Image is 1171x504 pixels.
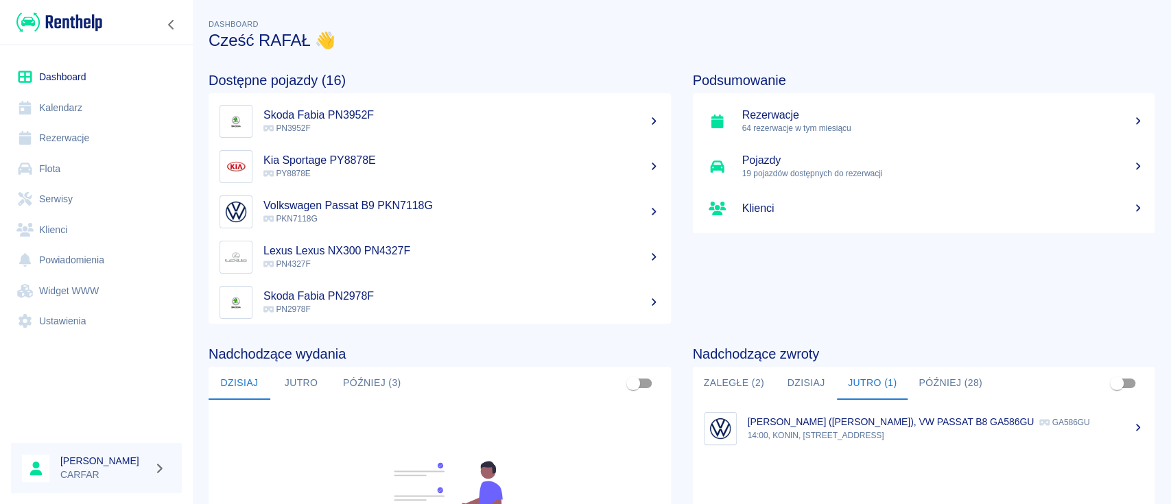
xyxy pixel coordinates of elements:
[11,276,182,307] a: Widget WWW
[209,280,671,325] a: ImageSkoda Fabia PN2978F PN2978F
[209,99,671,144] a: ImageSkoda Fabia PN3952F PN3952F
[693,367,775,400] button: Zaległe (2)
[11,306,182,337] a: Ustawienia
[209,235,671,280] a: ImageLexus Lexus NX300 PN4327F PN4327F
[693,99,1155,144] a: Rezerwacje64 rezerwacje w tym miesiącu
[11,11,102,34] a: Renthelp logo
[775,367,837,400] button: Dzisiaj
[908,367,993,400] button: Później (28)
[209,72,671,88] h4: Dostępne pojazdy (16)
[11,154,182,184] a: Flota
[620,370,646,396] span: Pokaż przypisane tylko do mnie
[223,199,249,225] img: Image
[11,184,182,215] a: Serwisy
[263,214,318,224] span: PKN7118G
[263,123,311,133] span: PN3952F
[693,405,1155,451] a: Image[PERSON_NAME] ([PERSON_NAME]), VW PASSAT B8 GA586GU GA586GU14:00, KONIN, [STREET_ADDRESS]
[209,346,671,362] h4: Nadchodzące wydania
[16,11,102,34] img: Renthelp logo
[60,454,148,468] h6: [PERSON_NAME]
[223,108,249,134] img: Image
[693,346,1155,362] h4: Nadchodzące zwroty
[742,154,1144,167] h5: Pojazdy
[263,108,660,122] h5: Skoda Fabia PN3952F
[748,416,1034,427] p: [PERSON_NAME] ([PERSON_NAME]), VW PASSAT B8 GA586GU
[209,189,671,235] a: ImageVolkswagen Passat B9 PKN7118G PKN7118G
[209,20,259,28] span: Dashboard
[1104,370,1130,396] span: Pokaż przypisane tylko do mnie
[742,202,1144,215] h5: Klienci
[742,122,1144,134] p: 64 rezerwacje w tym miesiącu
[161,16,182,34] button: Zwiń nawigację
[693,72,1155,88] h4: Podsumowanie
[263,244,660,258] h5: Lexus Lexus NX300 PN4327F
[223,154,249,180] img: Image
[263,169,311,178] span: PY8878E
[223,244,249,270] img: Image
[209,31,1155,50] h3: Cześć RAFAŁ 👋
[1039,418,1089,427] p: GA586GU
[209,144,671,189] a: ImageKia Sportage PY8878E PY8878E
[263,304,311,314] span: PN2978F
[693,144,1155,189] a: Pojazdy19 pojazdów dostępnych do rezerwacji
[209,367,270,400] button: Dzisiaj
[223,289,249,315] img: Image
[693,189,1155,228] a: Klienci
[263,154,660,167] h5: Kia Sportage PY8878E
[11,123,182,154] a: Rezerwacje
[742,108,1144,122] h5: Rezerwacje
[11,93,182,123] a: Kalendarz
[263,259,311,269] span: PN4327F
[748,429,1144,442] p: 14:00, KONIN, [STREET_ADDRESS]
[60,468,148,482] p: CARFAR
[11,62,182,93] a: Dashboard
[742,167,1144,180] p: 19 pojazdów dostępnych do rezerwacji
[11,245,182,276] a: Powiadomienia
[270,367,332,400] button: Jutro
[837,367,908,400] button: Jutro (1)
[707,416,733,442] img: Image
[11,215,182,245] a: Klienci
[263,199,660,213] h5: Volkswagen Passat B9 PKN7118G
[332,367,412,400] button: Później (3)
[263,289,660,303] h5: Skoda Fabia PN2978F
